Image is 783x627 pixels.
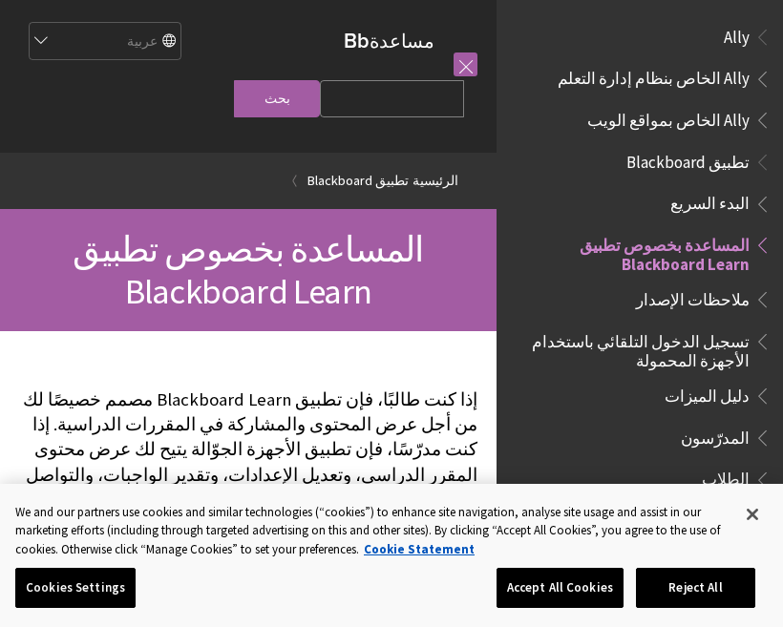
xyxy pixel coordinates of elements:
strong: Bb [344,29,370,53]
span: المساعدة بخصوص تطبيق Blackboard Learn [519,229,750,274]
a: More information about your privacy, opens in a new tab [364,541,475,557]
span: الطلاب [702,464,750,490]
button: Reject All [636,568,755,608]
span: Ally [724,21,750,47]
a: تطبيق Blackboard [307,169,409,193]
nav: Book outline for Anthology Ally Help [508,21,772,136]
input: بحث [234,80,320,117]
p: إذا كنت طالبًا، فإن تطبيق Blackboard Learn مصمم خصيصًا لك من أجل عرض المحتوى والمشاركة في المقررا... [19,387,477,512]
div: We and our partners use cookies and similar technologies (“cookies”) to enhance site navigation, ... [15,503,729,559]
span: تطبيق Blackboard [626,146,750,172]
a: الرئيسية [413,169,458,193]
span: البدء السريع [670,188,750,214]
span: المدرّسون [681,422,750,448]
span: تسجيل الدخول التلقائي باستخدام الأجهزة المحمولة [519,325,750,370]
button: Close [731,493,773,535]
span: المساعدة بخصوص تطبيق Blackboard Learn [73,227,423,313]
button: Cookies Settings [15,568,136,608]
a: مساعدةBb [344,29,434,52]
span: Ally الخاص بمواقع الويب [587,104,750,130]
select: Site Language Selector [28,23,180,61]
span: ملاحظات الإصدار [636,283,750,309]
button: Accept All Cookies [497,568,624,608]
span: دليل الميزات [665,380,750,406]
span: Ally الخاص بنظام إدارة التعلم [558,63,750,89]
